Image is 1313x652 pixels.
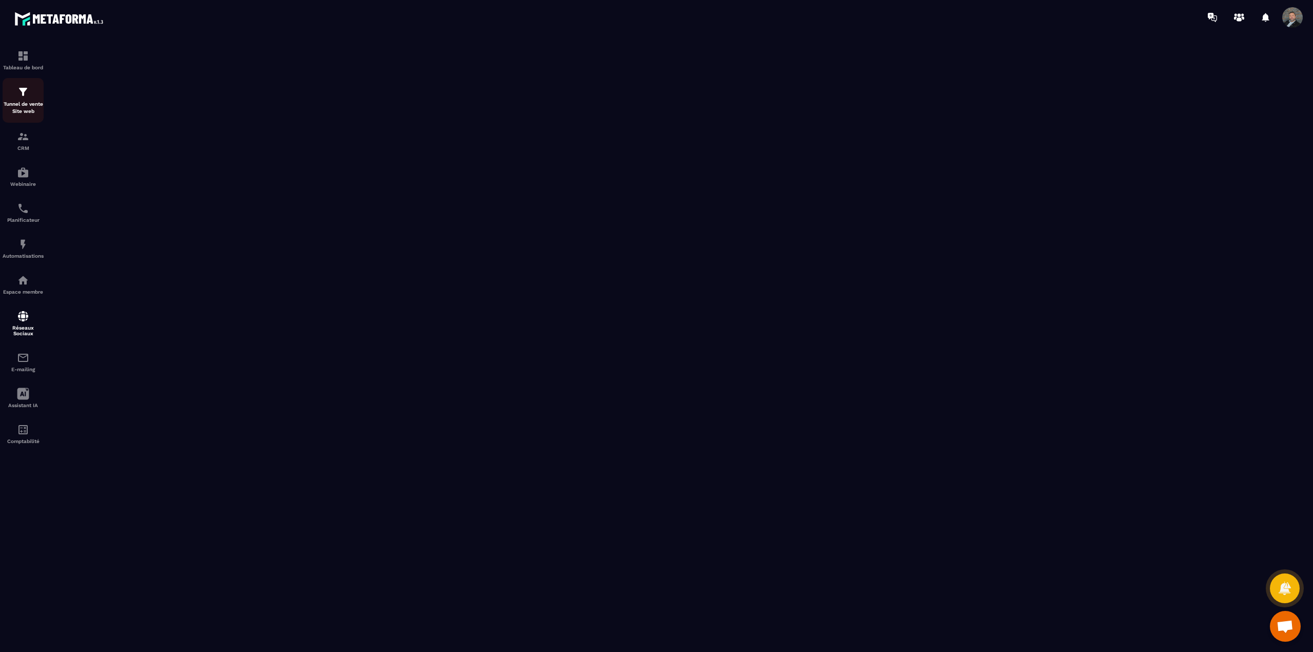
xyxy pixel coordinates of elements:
[3,416,44,452] a: accountantaccountantComptabilité
[3,253,44,259] p: Automatisations
[3,65,44,70] p: Tableau de bord
[3,344,44,380] a: emailemailE-mailing
[3,78,44,123] a: formationformationTunnel de vente Site web
[3,380,44,416] a: Assistant IA
[3,367,44,372] p: E-mailing
[3,42,44,78] a: formationformationTableau de bord
[3,438,44,444] p: Comptabilité
[3,325,44,336] p: Réseaux Sociaux
[3,217,44,223] p: Planificateur
[17,424,29,436] img: accountant
[17,50,29,62] img: formation
[3,123,44,159] a: formationformationCRM
[1270,611,1301,642] div: Ouvrir le chat
[3,402,44,408] p: Assistant IA
[17,310,29,322] img: social-network
[3,266,44,302] a: automationsautomationsEspace membre
[17,238,29,251] img: automations
[3,159,44,195] a: automationsautomationsWebinaire
[17,130,29,143] img: formation
[3,195,44,231] a: schedulerschedulerPlanificateur
[3,231,44,266] a: automationsautomationsAutomatisations
[17,274,29,286] img: automations
[3,302,44,344] a: social-networksocial-networkRéseaux Sociaux
[3,145,44,151] p: CRM
[3,181,44,187] p: Webinaire
[3,101,44,115] p: Tunnel de vente Site web
[14,9,107,28] img: logo
[17,352,29,364] img: email
[3,289,44,295] p: Espace membre
[17,166,29,179] img: automations
[17,202,29,215] img: scheduler
[17,86,29,98] img: formation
